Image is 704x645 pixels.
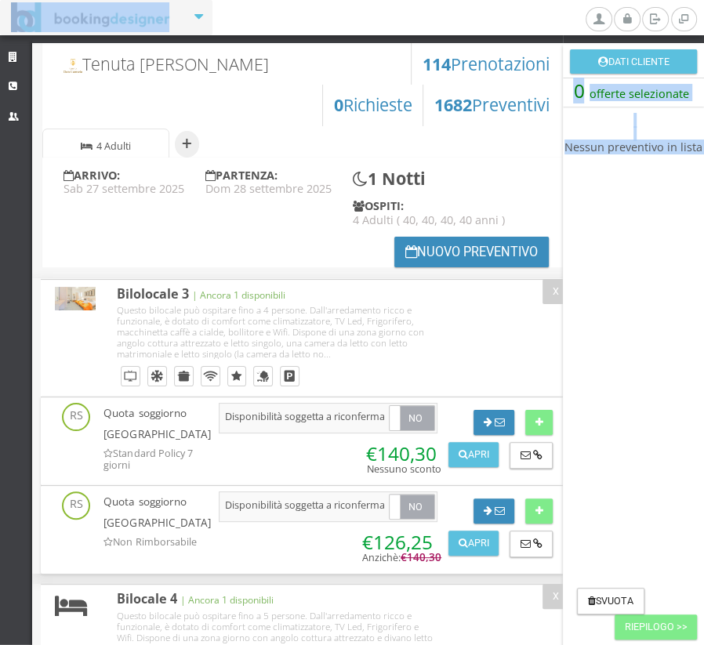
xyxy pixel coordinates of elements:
[577,588,644,614] button: Svuota
[570,49,697,74] button: Dati Cliente
[615,614,697,640] button: Riepilogo >>
[584,82,694,107] span: offerte selezionate
[11,2,170,33] img: BookingDesigner.com
[563,114,704,154] h4: Nessun preventivo in lista
[573,78,584,103] span: 0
